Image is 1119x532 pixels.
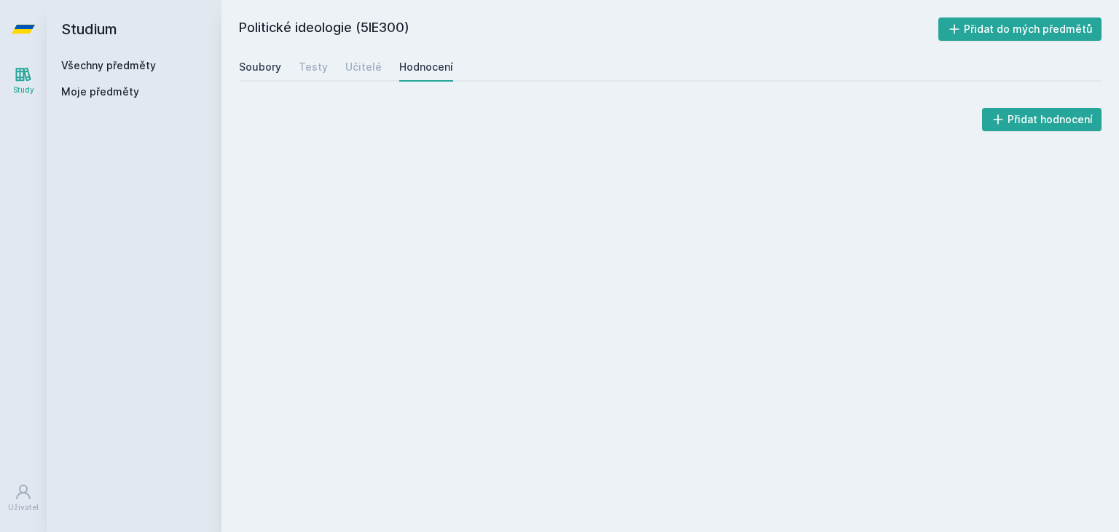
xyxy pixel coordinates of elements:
h2: Politické ideologie (5IE300) [239,17,938,41]
div: Hodnocení [399,60,453,74]
div: Testy [299,60,328,74]
div: Učitelé [345,60,382,74]
div: Study [13,85,34,95]
a: Uživatel [3,476,44,520]
div: Soubory [239,60,281,74]
a: Učitelé [345,52,382,82]
a: Study [3,58,44,103]
div: Uživatel [8,502,39,513]
span: Moje předměty [61,85,139,99]
a: Soubory [239,52,281,82]
a: Všechny předměty [61,59,156,71]
a: Testy [299,52,328,82]
a: Hodnocení [399,52,453,82]
button: Přidat do mých předmětů [938,17,1102,41]
button: Přidat hodnocení [982,108,1102,131]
